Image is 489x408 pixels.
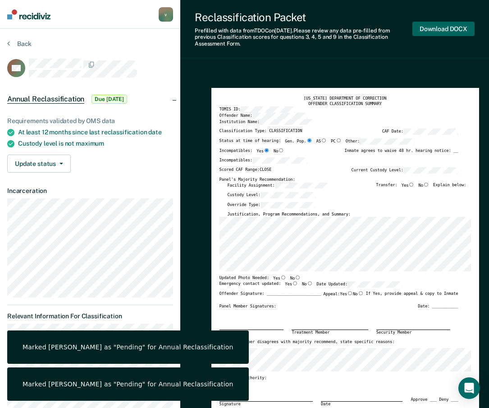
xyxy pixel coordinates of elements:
div: Treatment Member [292,330,368,335]
div: Reclassification Packet [195,11,412,24]
input: Custody Level: [260,192,315,198]
div: At least 12 months since last reclassification [18,128,173,136]
label: No [418,183,429,189]
div: Status at time of hearing: [219,138,415,148]
span: date [148,128,161,136]
input: Offender Name: [252,113,307,119]
label: TOMIS ID: [219,106,296,113]
label: No [302,281,313,288]
input: Yes [264,148,270,152]
div: Marked [PERSON_NAME] as "Pending" for Annual Reclassification [23,343,233,351]
input: Yes [292,281,298,285]
label: Gen. Pop. [285,138,312,145]
label: AS [316,138,327,145]
div: Updated Photo Needed: [219,275,301,281]
div: Requirements validated by OMS data [7,117,173,125]
dt: Relevant Information For Classification [7,312,173,320]
label: Yes [402,183,415,189]
label: Incompatibles: [219,157,307,164]
img: Recidiviz [7,9,50,19]
button: Back [7,40,32,48]
input: Facility Assignment: [275,183,330,189]
input: No [295,275,301,280]
input: PC [336,138,342,142]
div: Prefilled with data from TDOC on [DATE] . Please review any data pre-filled from previous Classif... [195,28,412,47]
input: Incompatibles: [252,157,307,164]
label: Date Updated: [317,281,402,288]
label: Scored CAF Range: CLOSE [219,167,272,174]
label: Offender Name: [219,113,307,119]
input: Current Custody Level: [403,167,458,174]
label: CAF Date: [382,128,458,135]
div: OFFENDER CLASSIFICATION SUMMARY [219,101,471,107]
span: Annual Reclassification [7,95,84,104]
input: Yes [347,291,353,295]
div: Signature [219,401,313,407]
div: Panel's Majority Recommendation: [219,177,458,183]
label: Current Custody Level: [351,167,458,174]
input: Override Type: [260,202,315,208]
label: Yes [285,281,298,288]
input: CAF Date: [403,128,458,135]
input: Yes [408,183,414,187]
label: Custody Level: [228,192,315,198]
label: Institution Name: [219,119,315,125]
label: Yes [273,275,286,281]
span: maximum [76,140,104,147]
label: No [290,275,301,281]
label: Override Type: [228,202,315,208]
div: Offender Signature: _______________________ If Yes, provide appeal & copy to Inmate [219,291,458,304]
label: Other: [346,138,415,145]
div: Security Member [376,330,450,335]
button: v [159,7,173,22]
div: Chairperson [219,330,284,335]
div: Emergency contact updated: [219,281,402,291]
input: Institution Name: [260,119,315,125]
input: Gen. Pop. [306,138,312,142]
label: Appeal: [324,291,364,301]
div: Marked [PERSON_NAME] as "Pending" for Annual Reclassification [23,380,233,388]
input: No [423,183,429,187]
div: Incompatibles: [219,148,284,158]
div: Custody level is not [18,140,173,147]
label: PC [331,138,342,145]
div: Open Intercom Messenger [458,377,480,399]
label: If panel member disagrees with majority recommend, state specific reasons: [219,339,395,345]
input: No [358,291,364,295]
div: Approving Authority: [219,376,458,381]
div: Date [321,401,402,407]
input: No [278,148,284,152]
input: AS [321,138,327,142]
input: No [307,281,313,285]
input: TOMIS ID: [241,106,296,113]
label: Justification, Program Recommendations, and Summary: [228,212,351,217]
label: No [274,148,284,154]
button: Update status [7,155,71,173]
input: Date Updated: [347,281,402,288]
div: [US_STATE] DEPARTMENT OF CORRECTION [219,96,471,101]
input: Other: [360,138,415,145]
label: Facility Assignment: [228,183,330,189]
div: Panel Member Signatures: [219,304,276,309]
label: Yes [340,291,353,297]
div: Inmate agrees to waive 48 hr. hearing notice: __ [344,148,458,158]
span: Due [DATE] [91,95,127,104]
div: Date: ___________ [418,304,458,309]
div: Transfer: Explain below: [376,183,466,193]
label: No [353,291,364,297]
dt: Incarceration [7,187,173,195]
label: Yes [256,148,270,154]
label: Classification Type: CLASSIFICATION [219,128,302,135]
input: Yes [280,275,286,280]
button: Download DOCX [412,22,475,37]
